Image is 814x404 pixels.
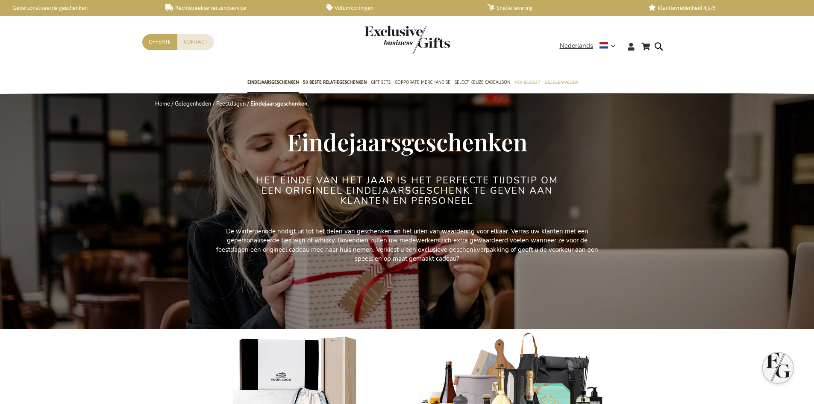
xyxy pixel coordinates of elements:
a: Home [155,100,170,108]
a: Gelegenheden [175,100,211,108]
a: Offerte [142,34,177,50]
span: Nederlands [560,41,593,51]
a: Klanttevredenheid 4,6/5 [649,4,796,12]
div: Nederlands [560,41,621,51]
span: 50 beste relatiegeschenken [303,78,367,87]
span: Eindejaarsgeschenken [287,126,527,157]
span: Gift Sets [371,78,391,87]
span: Eindejaarsgeschenken [247,78,299,87]
h2: Het einde van het jaar is het perfecte tijdstip om een origineel eindejaarsgeschenk te geven aan ... [247,175,567,206]
span: Corporate Merchandise [395,78,450,87]
img: Exclusive Business gifts logo [364,26,450,54]
span: Select Keuze Cadeaubon [455,78,510,87]
a: Rechtstreekse verzendservice [165,4,313,12]
a: Feestdagen [216,100,246,108]
a: Snelle levering [488,4,635,12]
a: Contact [177,34,214,50]
span: Per Budget [514,78,540,87]
span: Gelegenheden [544,78,578,87]
a: Gepersonaliseerde geschenken [4,4,152,12]
a: store logo [364,26,407,54]
p: De winterperiode nodigt uit tot het delen van geschenken en het uiten van waardering voor elkaar.... [215,227,599,264]
a: Volumkortingen [326,4,474,12]
strong: Eindejaarsgeschenken [250,100,308,108]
